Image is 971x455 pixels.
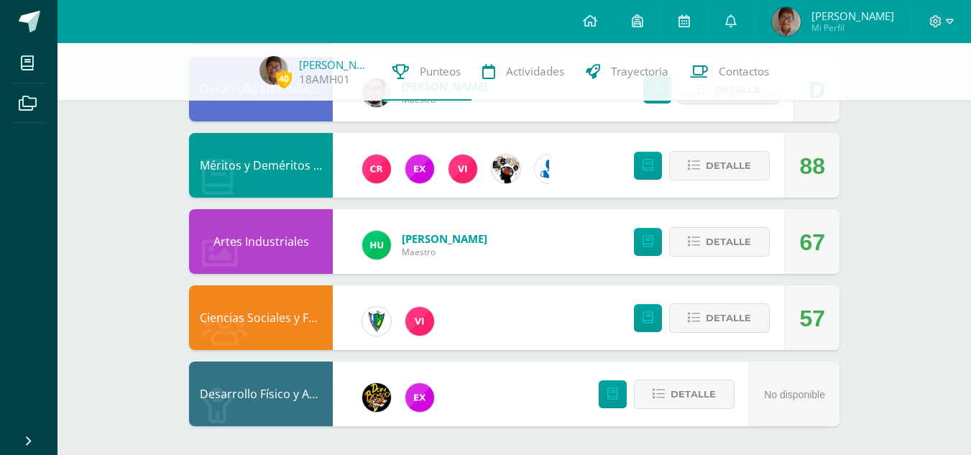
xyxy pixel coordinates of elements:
[492,155,520,183] img: d172b984f1f79fc296de0e0b277dc562.png
[405,155,434,183] img: ce84f7dabd80ed5f5aa83b4480291ac6.png
[362,307,391,336] img: 9f174a157161b4ddbe12118a61fed988.png
[679,43,780,101] a: Contactos
[506,64,564,79] span: Actividades
[405,307,434,336] img: bd6d0aa147d20350c4821b7c643124fa.png
[362,231,391,259] img: fd23069c3bd5c8dde97a66a86ce78287.png
[471,43,575,101] a: Actividades
[299,72,350,87] a: 18AMH01
[276,70,292,88] span: 40
[535,155,563,183] img: 6ed6846fa57649245178fca9fc9a58dd.png
[405,383,434,412] img: ce84f7dabd80ed5f5aa83b4480291ac6.png
[189,209,333,274] div: Artes Industriales
[799,134,825,198] div: 88
[634,380,735,409] button: Detalle
[189,362,333,426] div: Desarrollo Físico y Artístico (Extracurricular)
[189,133,333,198] div: Méritos y Deméritos 1ro. Básico "D"
[402,246,487,258] span: Maestro
[362,155,391,183] img: ab28fb4d7ed199cf7a34bbef56a79c5b.png
[575,43,679,101] a: Trayectoria
[362,383,391,412] img: 21dcd0747afb1b787494880446b9b401.png
[189,285,333,350] div: Ciencias Sociales y Formación Ciudadana e Interculturalidad
[611,64,668,79] span: Trayectoria
[299,58,371,72] a: [PERSON_NAME]
[669,303,770,333] button: Detalle
[706,152,751,179] span: Detalle
[448,155,477,183] img: bd6d0aa147d20350c4821b7c643124fa.png
[420,64,461,79] span: Punteos
[669,227,770,257] button: Detalle
[811,9,894,23] span: [PERSON_NAME]
[764,389,825,400] span: No disponible
[811,22,894,34] span: Mi Perfil
[719,64,769,79] span: Contactos
[669,151,770,180] button: Detalle
[772,7,801,36] img: 64dcc7b25693806399db2fba3b98ee94.png
[259,56,288,85] img: 64dcc7b25693806399db2fba3b98ee94.png
[402,231,487,246] span: [PERSON_NAME]
[382,43,471,101] a: Punteos
[799,286,825,351] div: 57
[706,305,751,331] span: Detalle
[799,210,825,275] div: 67
[671,381,716,408] span: Detalle
[706,229,751,255] span: Detalle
